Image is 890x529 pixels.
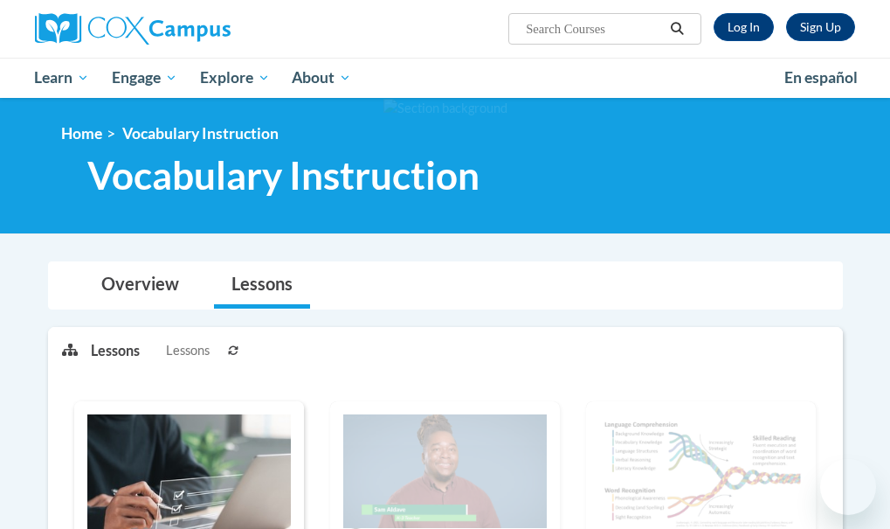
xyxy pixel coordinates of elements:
[599,414,803,529] img: Course Image
[61,124,102,143] a: Home
[786,13,855,41] a: Register
[22,58,869,98] div: Main menu
[343,414,547,529] img: Course Image
[112,67,177,88] span: Engage
[35,13,291,45] a: Cox Campus
[200,67,270,88] span: Explore
[524,18,664,39] input: Search Courses
[714,13,774,41] a: Log In
[84,262,197,309] a: Overview
[122,124,279,143] span: Vocabulary Instruction
[87,152,479,198] span: Vocabulary Instruction
[773,59,869,96] a: En español
[280,58,362,98] a: About
[91,341,140,360] p: Lessons
[35,13,231,45] img: Cox Campus
[24,58,101,98] a: Learn
[166,341,210,360] span: Lessons
[669,23,685,36] i: 
[664,18,690,39] button: Search
[820,459,876,515] iframe: Button to launch messaging window
[292,67,351,88] span: About
[34,67,89,88] span: Learn
[784,68,858,87] span: En español
[383,99,507,118] img: Section background
[214,262,310,309] a: Lessons
[100,58,189,98] a: Engage
[189,58,281,98] a: Explore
